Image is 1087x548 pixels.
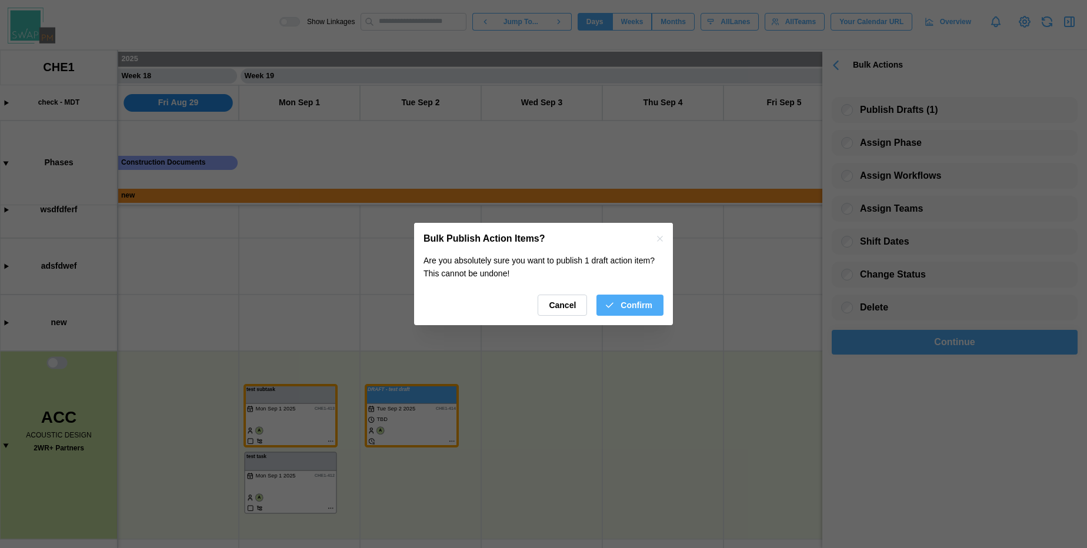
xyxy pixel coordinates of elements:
[596,295,663,316] button: Confirm
[424,234,545,243] h2: Bulk Publish Action Items?
[424,255,663,280] div: Are you absolutely sure you want to publish 1 draft action item? This cannot be undone!
[538,295,587,316] button: Cancel
[621,295,652,315] span: Confirm
[549,295,576,315] span: Cancel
